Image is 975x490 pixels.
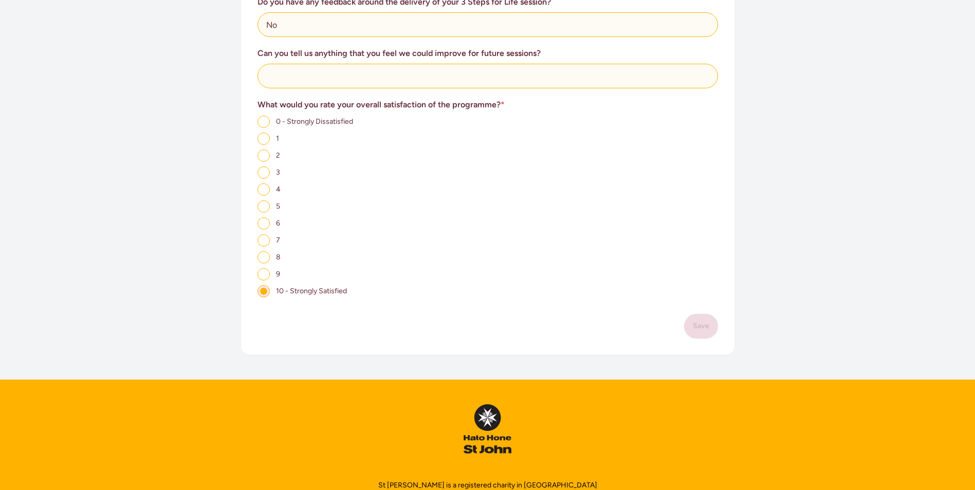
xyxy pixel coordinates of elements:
[276,287,347,295] span: 10 - Strongly Satisfied
[257,166,270,179] input: 3
[276,151,280,160] span: 2
[257,234,270,247] input: 7
[276,134,279,143] span: 1
[276,185,281,194] span: 4
[257,116,270,128] input: 0 - Strongly Dissatisfied
[257,200,270,213] input: 5
[257,149,270,162] input: 2
[276,270,280,278] span: 9
[257,285,270,297] input: 10 - Strongly Satisfied
[257,183,270,196] input: 4
[257,133,270,145] input: 1
[464,404,511,454] img: InPulse
[257,251,270,263] input: 8
[276,202,280,211] span: 5
[276,236,280,244] span: 7
[257,99,718,111] h3: What would you rate your overall satisfaction of the programme?
[257,268,270,280] input: 9
[257,47,718,60] h3: Can you tell us anything that you feel we could improve for future sessions?
[276,219,280,228] span: 6
[276,168,280,177] span: 3
[257,217,270,230] input: 6
[276,253,281,261] span: 8
[276,117,353,126] span: 0 - Strongly Dissatisfied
